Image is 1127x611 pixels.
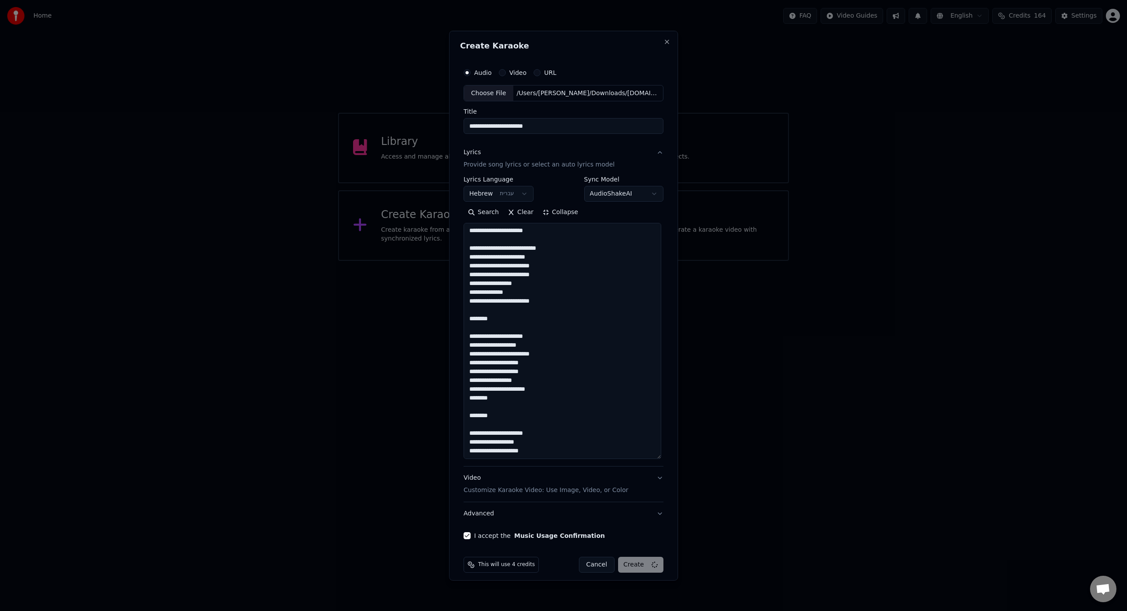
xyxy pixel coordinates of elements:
[464,205,503,219] button: Search
[478,561,535,568] span: This will use 4 credits
[464,474,628,495] div: Video
[464,176,663,466] div: LyricsProvide song lyrics or select an auto lyrics model
[538,205,583,219] button: Collapse
[503,205,538,219] button: Clear
[464,160,615,169] p: Provide song lyrics or select an auto lyrics model
[464,176,534,182] label: Lyrics Language
[579,557,615,573] button: Cancel
[464,141,663,176] button: LyricsProvide song lyrics or select an auto lyrics model
[474,69,492,75] label: Audio
[464,502,663,525] button: Advanced
[460,41,667,49] h2: Create Karaoke
[544,69,556,75] label: URL
[464,467,663,502] button: VideoCustomize Karaoke Video: Use Image, Video, or Color
[464,85,513,101] div: Choose File
[514,533,605,539] button: I accept the
[464,108,663,115] label: Title
[584,176,663,182] label: Sync Model
[509,69,527,75] label: Video
[464,486,628,495] p: Customize Karaoke Video: Use Image, Video, or Color
[464,148,481,157] div: Lyrics
[474,533,605,539] label: I accept the
[513,89,663,97] div: /Users/[PERSON_NAME]/Downloads/[DOMAIN_NAME] - גבולות הגיון - [PERSON_NAME].mp3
